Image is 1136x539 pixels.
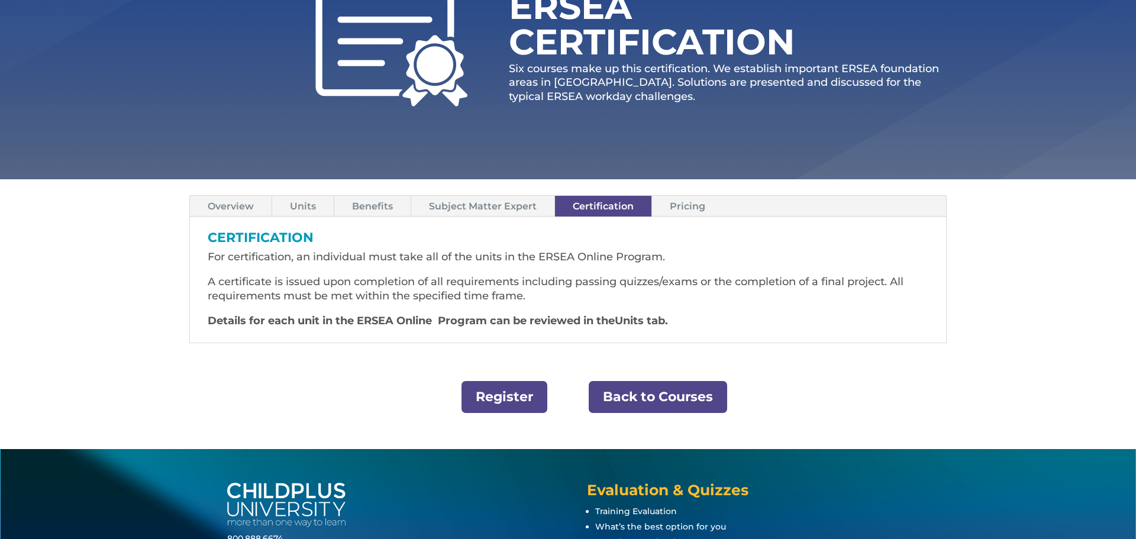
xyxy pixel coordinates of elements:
[208,250,928,275] p: For certification, an individual must take all of the units in the ERSEA Online Program.
[208,314,668,327] strong: Details for each unit in the ERSEA Online Program can be reviewed in theUnits tab.
[334,196,411,217] a: Benefits
[272,196,334,217] a: Units
[595,521,726,532] a: What’s the best option for you
[652,196,723,217] a: Pricing
[461,381,547,414] a: Register
[555,196,651,217] a: Certification
[190,196,272,217] a: Overview
[589,381,727,414] a: Back to Courses
[509,62,947,104] p: Six courses make up this certification. We establish important ERSEA foundation areas in [GEOGRAP...
[208,231,928,250] h3: CERTIFICATION
[595,506,677,517] a: Training Evaluation
[208,275,928,314] p: A certificate is issued upon completion of all requirements including passing quizzes/exams or th...
[587,483,909,504] h4: Evaluation & Quizzes
[227,483,346,527] img: white-cpu-wordmark
[411,196,554,217] a: Subject Matter Expert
